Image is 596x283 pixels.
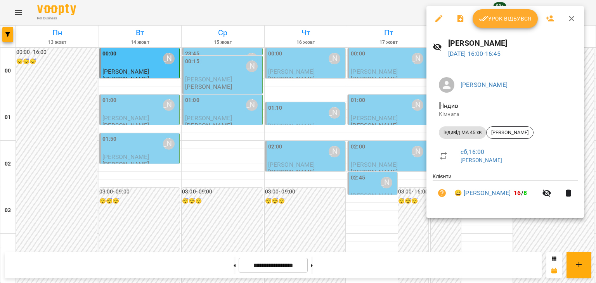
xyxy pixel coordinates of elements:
button: Візит ще не сплачено. Додати оплату? [433,184,451,202]
a: 😀 [PERSON_NAME] [454,188,511,198]
a: [PERSON_NAME] [461,81,508,88]
span: індивід МА 45 хв [439,129,486,136]
span: Урок відбувся [479,14,532,23]
a: [DATE] 16:00-16:45 [448,50,501,57]
ul: Клієнти [433,173,578,209]
a: сб , 16:00 [461,148,484,155]
b: / [514,189,527,197]
a: [PERSON_NAME] [461,157,502,163]
span: 8 [523,189,527,197]
h6: [PERSON_NAME] [448,37,578,49]
div: [PERSON_NAME] [486,126,534,139]
p: Кімната [439,110,572,118]
button: Урок відбувся [473,9,538,28]
span: 16 [514,189,521,197]
span: [PERSON_NAME] [487,129,533,136]
span: - Індив [439,102,460,109]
